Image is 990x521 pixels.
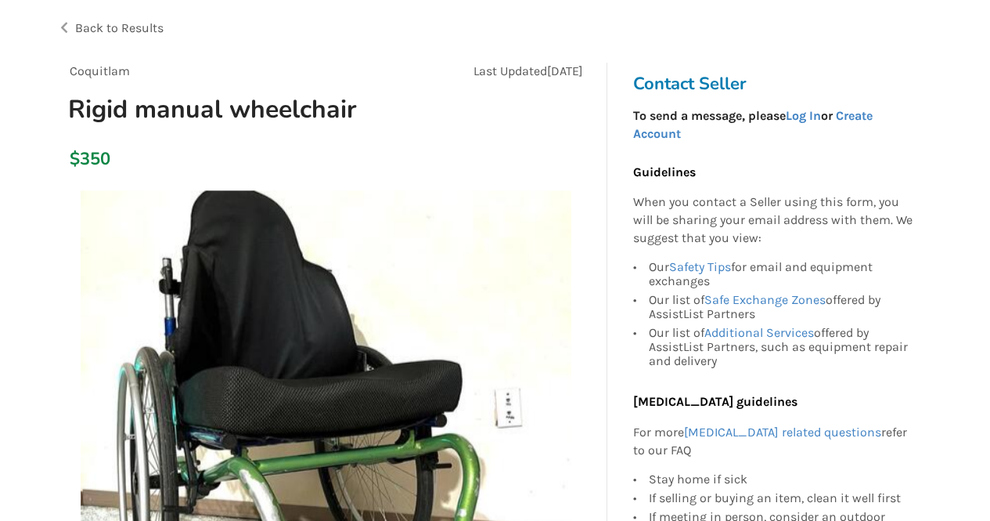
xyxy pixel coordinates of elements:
[648,472,913,489] div: Stay home if sick
[70,148,78,170] div: $350
[546,63,582,78] span: [DATE]
[648,260,913,291] div: Our for email and equipment exchanges
[683,425,880,440] a: [MEDICAL_DATA] related questions
[56,93,426,125] h1: Rigid manual wheelchair
[632,165,695,179] b: Guidelines
[632,108,872,141] strong: To send a message, please or
[632,108,872,141] a: Create Account
[704,292,825,307] a: Safe Exchange Zones
[632,394,797,409] b: [MEDICAL_DATA] guidelines
[668,259,730,274] a: Safety Tips
[785,108,820,123] a: Log In
[70,63,130,78] span: Coquitlam
[75,20,164,35] span: Back to Results
[473,63,546,78] span: Last Updated
[632,194,913,248] p: When you contact a Seller using this form, you will be sharing your email address with them. We s...
[632,73,920,95] h3: Contact Seller
[648,324,913,368] div: Our list of offered by AssistList Partners, such as equipment repair and delivery
[648,489,913,508] div: If selling or buying an item, clean it well first
[632,424,913,460] p: For more refer to our FAQ
[704,325,813,340] a: Additional Services
[648,291,913,324] div: Our list of offered by AssistList Partners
